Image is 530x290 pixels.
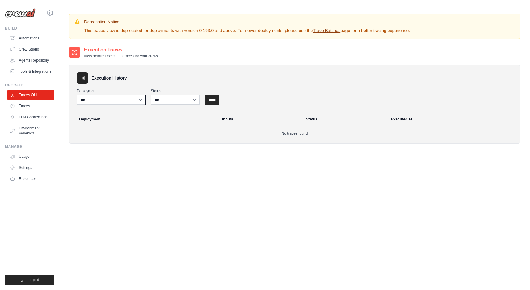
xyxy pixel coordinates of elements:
span: Resources [19,176,36,181]
a: Settings [7,163,54,173]
p: View detailed execution traces for your crews [84,54,158,59]
th: Executed At [387,112,517,126]
a: Traces Old [7,90,54,100]
button: Resources [7,174,54,184]
a: Trace Batches [313,28,340,33]
a: Traces [7,101,54,111]
a: Agents Repository [7,55,54,65]
label: Status [151,88,200,93]
th: Deployment [72,112,218,126]
span: Logout [27,277,39,282]
div: Build [5,26,54,31]
div: Operate [5,83,54,88]
p: This traces view is deprecated for deployments with version 0.193.0 and above. For newer deployme... [84,27,410,34]
a: Usage [7,152,54,161]
img: Logo [5,8,36,18]
label: Deployment [77,88,146,93]
th: Status [302,112,387,126]
a: Crew Studio [7,44,54,54]
h3: Execution History [92,75,127,81]
a: Automations [7,33,54,43]
a: Tools & Integrations [7,67,54,76]
a: LLM Connections [7,112,54,122]
a: Environment Variables [7,123,54,138]
p: No traces found [77,131,512,136]
div: Manage [5,144,54,149]
h3: Deprecation Notice [84,19,410,25]
button: Logout [5,275,54,285]
th: Inputs [218,112,303,126]
h2: Execution Traces [84,46,158,54]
